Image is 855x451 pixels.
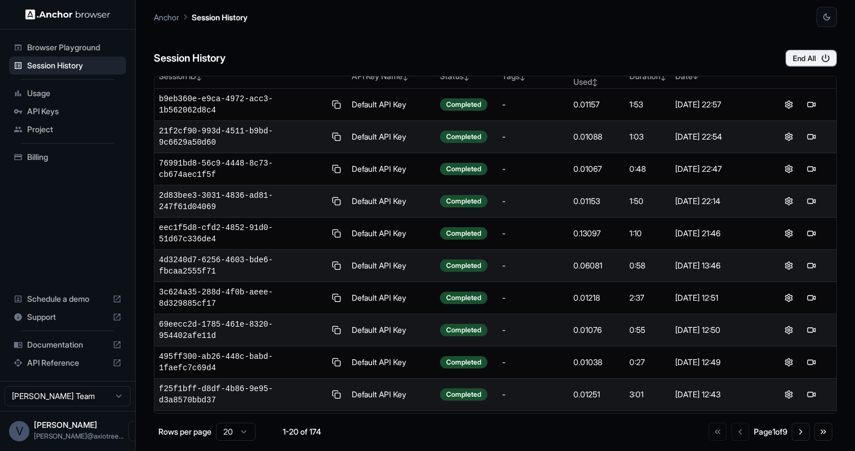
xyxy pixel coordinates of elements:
[754,426,787,437] div: Page 1 of 9
[27,357,108,368] span: API Reference
[9,148,126,166] div: Billing
[9,290,126,308] div: Schedule a demo
[675,228,759,239] div: [DATE] 21:46
[629,357,666,368] div: 0:27
[629,163,666,175] div: 0:48
[159,158,325,180] span: 76991bd8-56c9-4448-8c73-cb674aec1f5f
[440,98,487,111] div: Completed
[128,421,149,441] button: Open menu
[675,163,759,175] div: [DATE] 22:47
[154,11,179,23] p: Anchor
[502,260,565,271] div: -
[629,389,666,400] div: 3:01
[9,38,126,57] div: Browser Playground
[573,196,620,207] div: 0.01153
[440,131,487,143] div: Completed
[9,354,126,372] div: API Reference
[629,260,666,271] div: 0:58
[440,388,487,401] div: Completed
[502,324,565,336] div: -
[347,314,435,346] td: Default API Key
[347,282,435,314] td: Default API Key
[502,71,565,82] div: Tags
[440,195,487,207] div: Completed
[502,196,565,207] div: -
[464,72,469,81] span: ↕
[502,357,565,368] div: -
[159,287,325,309] span: 3c624a35-288d-4f0b-aeee-8d329885cf17
[347,250,435,282] td: Default API Key
[154,11,248,23] nav: breadcrumb
[629,324,666,336] div: 0:55
[520,72,525,81] span: ↕
[347,185,435,218] td: Default API Key
[27,151,122,163] span: Billing
[34,432,124,440] span: vipin@axiotree.com
[693,72,698,81] span: ↓
[347,218,435,250] td: Default API Key
[573,260,620,271] div: 0.06081
[502,292,565,303] div: -
[27,311,108,323] span: Support
[159,93,325,116] span: b9eb360e-e9ca-4972-acc3-1b562062d8c4
[196,72,202,81] span: ↕
[573,65,620,88] div: Credits Used
[440,71,493,82] div: Status
[440,227,487,240] div: Completed
[573,228,620,239] div: 0.13097
[27,60,122,71] span: Session History
[159,190,325,213] span: 2d83bee3-3031-4836-ad81-247f61d04069
[9,308,126,326] div: Support
[34,420,97,430] span: Vipin Tanna
[440,163,487,175] div: Completed
[159,383,325,406] span: f25f1bff-d8df-4b86-9e95-d3a8570bbd37
[785,50,837,67] button: End All
[675,389,759,400] div: [DATE] 12:43
[440,356,487,368] div: Completed
[502,131,565,142] div: -
[573,131,620,142] div: 0.01088
[27,42,122,53] span: Browser Playground
[347,121,435,153] td: Default API Key
[9,120,126,138] div: Project
[629,99,666,110] div: 1:53
[675,71,759,82] div: Date
[9,102,126,120] div: API Keys
[573,357,620,368] div: 0.01038
[27,339,108,350] span: Documentation
[675,196,759,207] div: [DATE] 22:14
[9,57,126,75] div: Session History
[347,346,435,379] td: Default API Key
[159,222,325,245] span: eec1f5d8-cfd2-4852-91d0-51d67c336de4
[573,292,620,303] div: 0.01218
[573,99,620,110] div: 0.01157
[592,78,598,86] span: ↕
[159,71,343,82] div: Session ID
[502,163,565,175] div: -
[154,50,226,67] h6: Session History
[159,125,325,148] span: 21f2cf90-993d-4511-b9bd-9c6629a50d60
[629,292,666,303] div: 2:37
[9,421,29,441] div: V
[675,131,759,142] div: [DATE] 22:54
[675,260,759,271] div: [DATE] 13:46
[440,324,487,336] div: Completed
[403,72,408,81] span: ↕
[675,99,759,110] div: [DATE] 22:57
[573,389,620,400] div: 0.01251
[675,324,759,336] div: [DATE] 12:50
[629,131,666,142] div: 1:03
[9,84,126,102] div: Usage
[573,163,620,175] div: 0.01067
[629,196,666,207] div: 1:50
[629,228,666,239] div: 1:10
[192,11,248,23] p: Session History
[27,88,122,99] span: Usage
[347,379,435,411] td: Default API Key
[675,357,759,368] div: [DATE] 12:49
[502,228,565,239] div: -
[347,153,435,185] td: Default API Key
[27,293,108,305] span: Schedule a demo
[573,324,620,336] div: 0.01076
[9,336,126,354] div: Documentation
